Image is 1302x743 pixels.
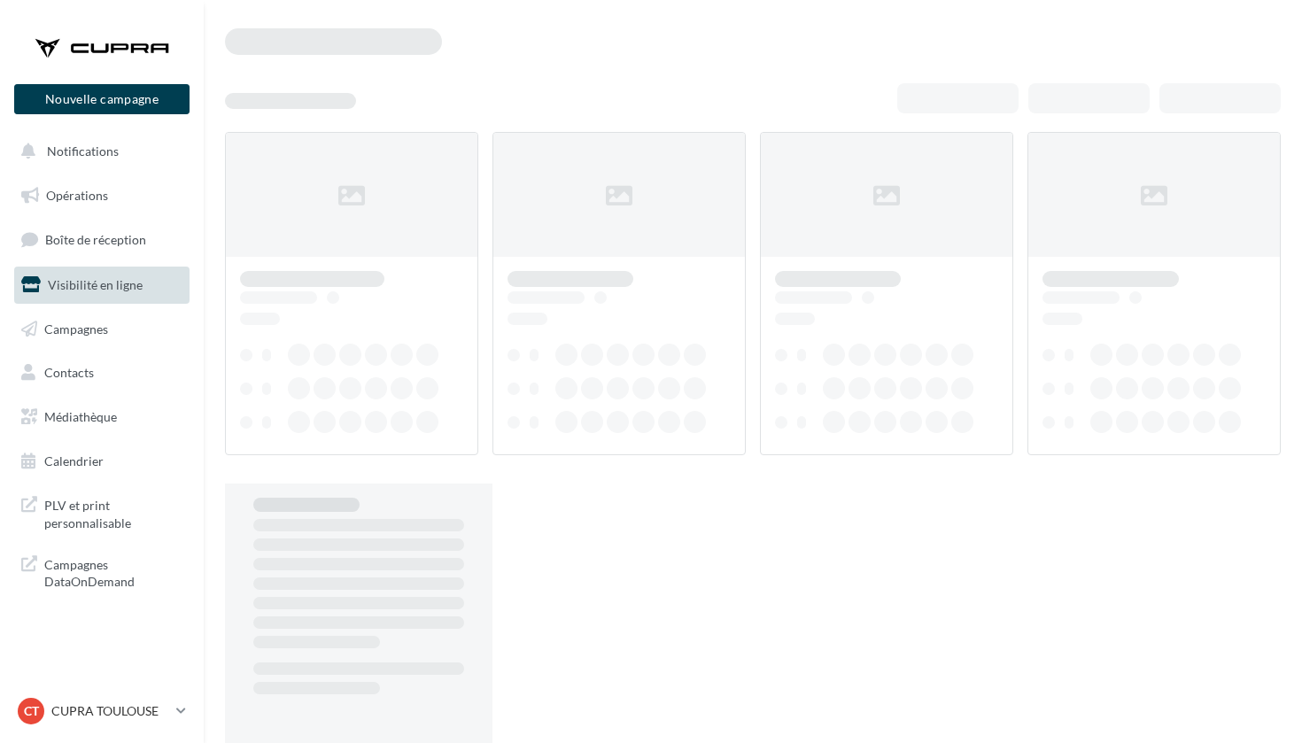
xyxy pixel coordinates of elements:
[11,354,193,391] a: Contacts
[44,553,182,591] span: Campagnes DataOnDemand
[44,453,104,468] span: Calendrier
[44,409,117,424] span: Médiathèque
[11,267,193,304] a: Visibilité en ligne
[11,311,193,348] a: Campagnes
[11,486,193,538] a: PLV et print personnalisable
[46,188,108,203] span: Opérations
[44,321,108,336] span: Campagnes
[11,221,193,259] a: Boîte de réception
[45,232,146,247] span: Boîte de réception
[48,277,143,292] span: Visibilité en ligne
[11,133,186,170] button: Notifications
[51,702,169,720] p: CUPRA TOULOUSE
[11,546,193,598] a: Campagnes DataOnDemand
[14,84,190,114] button: Nouvelle campagne
[44,493,182,531] span: PLV et print personnalisable
[47,143,119,159] span: Notifications
[11,177,193,214] a: Opérations
[11,443,193,480] a: Calendrier
[11,399,193,436] a: Médiathèque
[14,694,190,728] a: CT CUPRA TOULOUSE
[24,702,39,720] span: CT
[44,365,94,380] span: Contacts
